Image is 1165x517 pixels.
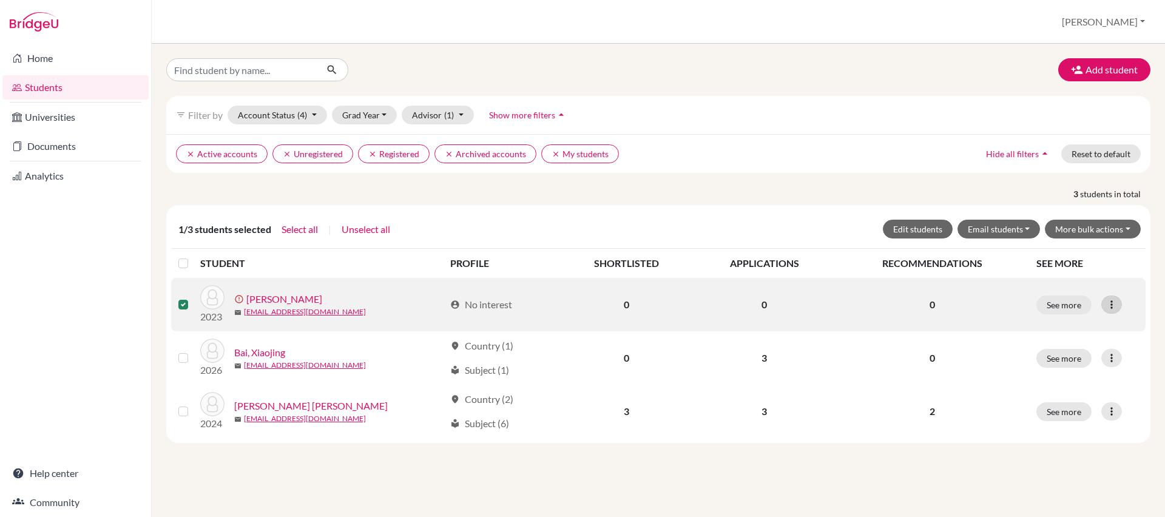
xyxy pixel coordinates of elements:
[694,331,835,385] td: 3
[178,222,271,237] span: 1/3 students selected
[272,144,353,163] button: clearUnregistered
[234,399,388,413] a: [PERSON_NAME] [PERSON_NAME]
[450,363,509,377] div: Subject (1)
[986,149,1039,159] span: Hide all filters
[234,309,241,316] span: mail
[450,394,460,404] span: location_on
[555,109,567,121] i: arrow_drop_up
[200,339,225,363] img: Bai, Xiaojing
[10,12,58,32] img: Bridge-U
[694,278,835,331] td: 0
[1036,349,1092,368] button: See more
[244,413,366,424] a: [EMAIL_ADDRESS][DOMAIN_NAME]
[450,341,460,351] span: location_on
[444,110,454,120] span: (1)
[297,110,307,120] span: (4)
[234,294,246,304] span: error_outline
[443,249,559,278] th: PROFILE
[1080,188,1150,200] span: students in total
[552,150,560,158] i: clear
[1045,220,1141,238] button: More bulk actions
[186,150,195,158] i: clear
[244,306,366,317] a: [EMAIL_ADDRESS][DOMAIN_NAME]
[450,419,460,428] span: local_library
[244,360,366,371] a: [EMAIL_ADDRESS][DOMAIN_NAME]
[559,249,694,278] th: SHORTLISTED
[200,416,225,431] p: 2024
[281,221,319,237] button: Select all
[1058,58,1150,81] button: Add student
[2,75,149,100] a: Students
[836,249,1029,278] th: RECOMMENDATIONS
[843,351,1022,365] p: 0
[1039,147,1051,160] i: arrow_drop_up
[200,363,225,377] p: 2026
[559,278,694,331] td: 0
[166,58,317,81] input: Find student by name...
[450,365,460,375] span: local_library
[541,144,619,163] button: clearMy students
[246,292,322,306] a: [PERSON_NAME]
[332,106,397,124] button: Grad Year
[402,106,474,124] button: Advisor(1)
[559,331,694,385] td: 0
[176,110,186,120] i: filter_list
[479,106,578,124] button: Show more filtersarrow_drop_up
[843,404,1022,419] p: 2
[957,220,1041,238] button: Email students
[200,392,225,416] img: Lau, Yan Yin Leanne
[843,297,1022,312] p: 0
[1036,296,1092,314] button: See more
[1073,188,1080,200] strong: 3
[283,150,291,158] i: clear
[2,105,149,129] a: Universities
[450,297,512,312] div: No interest
[976,144,1061,163] button: Hide all filtersarrow_drop_up
[200,249,443,278] th: STUDENT
[2,461,149,485] a: Help center
[2,134,149,158] a: Documents
[234,345,285,360] a: Bai, Xiaojing
[1036,402,1092,421] button: See more
[883,220,953,238] button: Edit students
[694,385,835,438] td: 3
[234,362,241,370] span: mail
[200,285,225,309] img: Advani, Melanie
[694,249,835,278] th: APPLICATIONS
[445,150,453,158] i: clear
[2,490,149,515] a: Community
[176,144,268,163] button: clearActive accounts
[368,150,377,158] i: clear
[341,221,391,237] button: Unselect all
[200,309,225,324] p: 2023
[228,106,327,124] button: Account Status(4)
[450,300,460,309] span: account_circle
[358,144,430,163] button: clearRegistered
[1061,144,1141,163] button: Reset to default
[328,222,331,237] span: |
[188,109,223,121] span: Filter by
[2,164,149,188] a: Analytics
[450,416,509,431] div: Subject (6)
[234,416,241,423] span: mail
[450,339,513,353] div: Country (1)
[489,110,555,120] span: Show more filters
[434,144,536,163] button: clearArchived accounts
[1029,249,1146,278] th: SEE MORE
[559,385,694,438] td: 3
[2,46,149,70] a: Home
[450,392,513,407] div: Country (2)
[1056,10,1150,33] button: [PERSON_NAME]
